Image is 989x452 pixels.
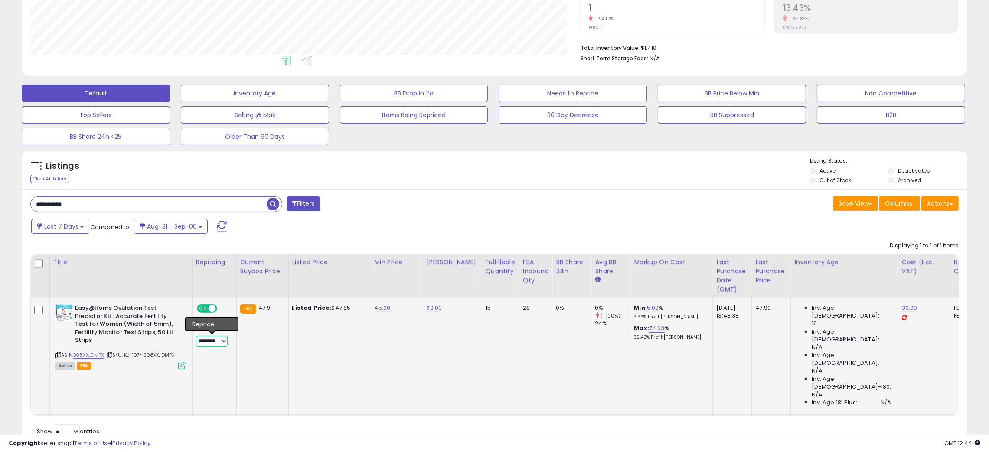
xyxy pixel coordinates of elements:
a: B08XXJDMPX [73,351,104,359]
small: FBA [240,304,256,314]
button: Columns [879,196,920,211]
small: (-100%) [601,312,621,319]
small: -35.83% [787,16,809,22]
span: Inv. Age [DEMOGRAPHIC_DATA]: [812,328,891,344]
div: 0% [595,304,630,312]
button: Actions [921,196,959,211]
span: N/A [812,367,822,375]
div: 47.90 [755,304,784,312]
div: Repricing [196,258,233,267]
span: Inv. Age 181 Plus: [812,399,857,406]
div: Last Purchase Price [755,258,787,285]
small: -94.12% [593,16,614,22]
div: [DATE] 13:43:38 [716,304,745,320]
b: Min: [634,304,647,312]
small: Prev: 17 [589,25,602,30]
a: 69.00 [427,304,442,312]
label: Active [819,167,836,174]
div: Cost (Exc. VAT) [902,258,947,276]
button: Non Competitive [817,85,965,102]
div: Last Purchase Date (GMT) [716,258,748,294]
button: BB Suppressed [658,106,806,124]
span: N/A [812,391,822,399]
div: 24% [595,320,630,328]
div: Fulfillable Quantity [486,258,516,276]
span: Inv. Age [DEMOGRAPHIC_DATA]-180: [812,375,891,391]
button: 30 Day Decrease [499,106,647,124]
b: Max: [634,324,649,332]
span: N/A [812,344,822,351]
p: Listing States: [810,157,967,165]
div: Preset: [196,327,230,346]
div: % [634,324,706,341]
img: 41JGpw1jZSL._SL40_.jpg [55,304,73,321]
span: | SKU: Koli107- B08XXJDMPX [105,351,174,358]
span: Last 7 Days [44,222,78,231]
span: 2025-09-15 12:44 GMT [944,439,980,447]
a: 5.03 [647,304,659,312]
a: 74.63 [649,324,665,333]
div: 0% [556,304,584,312]
div: % [634,304,706,320]
div: 15 [486,304,512,312]
p: 32.45% Profit [PERSON_NAME] [634,334,706,341]
label: Deactivated [898,167,930,174]
div: Title [53,258,189,267]
b: Total Inventory Value: [581,44,640,52]
a: Terms of Use [74,439,111,447]
small: Prev: 20.93% [783,25,806,30]
div: BB Share 24h. [556,258,588,276]
button: Top Sellers [22,106,170,124]
h5: Listings [46,160,79,172]
a: 30.00 [902,304,917,312]
label: Out of Stock [819,177,851,184]
div: Current Buybox Price [240,258,285,276]
button: BB Price Below Min [658,85,806,102]
span: Compared to: [91,223,131,231]
button: Needs to Reprice [499,85,647,102]
div: Displaying 1 to 1 of 1 items [890,242,959,250]
span: ON [198,305,209,312]
b: Short Term Storage Fees: [581,55,648,62]
b: Easy@Home Ovulation Test Predictor Kit : Accurate Fertility Test for Women (Width of 5mm), Fertil... [75,304,180,347]
span: Inv. Age [DEMOGRAPHIC_DATA]: [812,351,891,367]
button: B2B [817,106,965,124]
span: Columns [885,199,912,208]
button: Save View [833,196,878,211]
a: 45.00 [375,304,391,312]
span: Inv. Age [DEMOGRAPHIC_DATA]: [812,304,891,320]
div: 28 [523,304,546,312]
div: FBM: 0 [954,312,982,320]
button: Filters [287,196,320,211]
span: All listings currently available for purchase on Amazon [55,362,75,370]
button: Default [22,85,170,102]
span: 19 [812,320,817,328]
button: BB Share 24h <25 [22,128,170,145]
div: seller snap | | [9,439,150,448]
span: 47.9 [258,304,271,312]
span: N/A [650,54,660,62]
label: Archived [898,177,921,184]
div: Clear All Filters [30,175,69,183]
button: Older Than 90 Days [181,128,329,145]
button: BB Drop in 7d [340,85,488,102]
div: Markup on Cost [634,258,709,267]
th: The percentage added to the cost of goods (COGS) that forms the calculator for Min & Max prices. [630,254,713,298]
p: 3.36% Profit [PERSON_NAME] [634,314,706,320]
button: Selling @ Max [181,106,329,124]
div: Min Price [375,258,419,267]
a: Privacy Policy [112,439,150,447]
button: Inventory Age [181,85,329,102]
div: [PERSON_NAME] [427,258,478,267]
span: OFF [216,305,230,312]
small: Avg BB Share. [595,276,600,284]
div: ASIN: [55,304,186,368]
div: FBA: 6 [954,304,982,312]
div: Avg BB Share [595,258,627,276]
h2: 13.43% [783,3,958,15]
span: FBA [77,362,91,370]
li: $1,410 [581,42,952,52]
div: Num of Comp. [954,258,986,276]
div: Inventory Age [794,258,894,267]
span: Show: entries [37,427,99,436]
